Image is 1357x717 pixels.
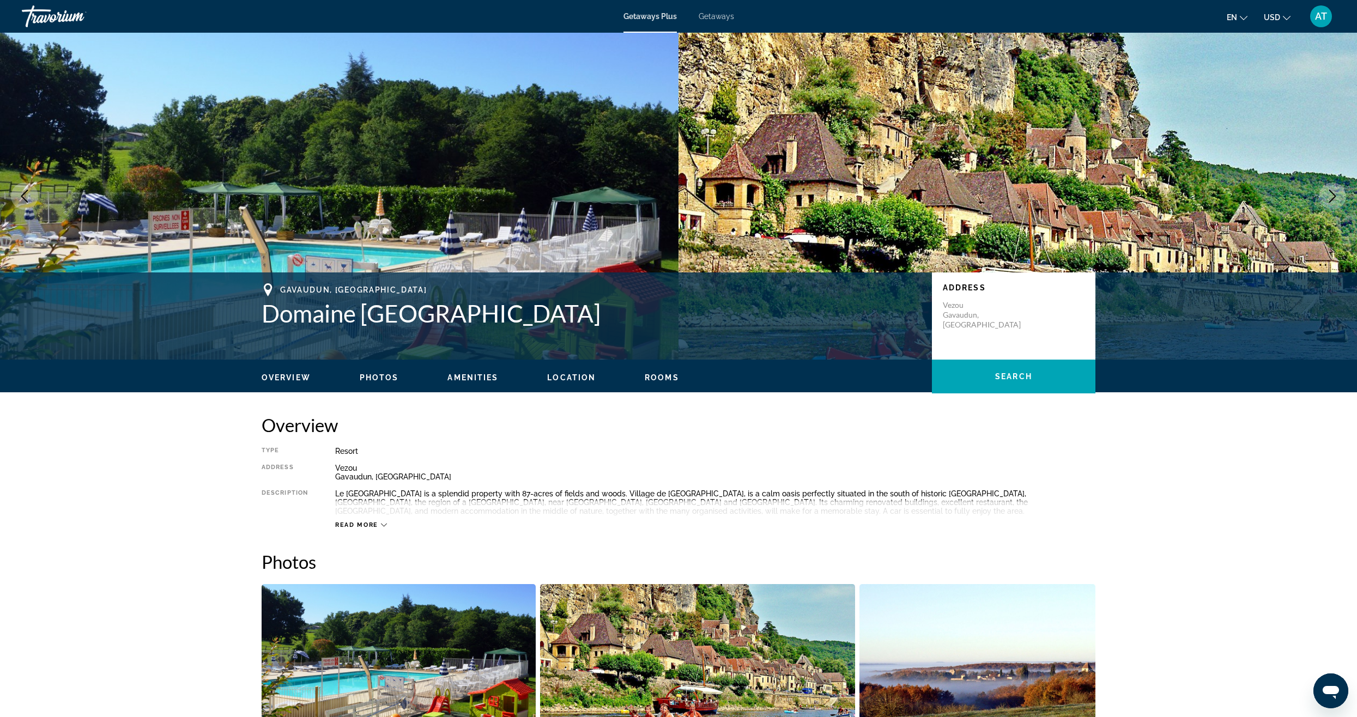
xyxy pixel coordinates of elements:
[547,373,596,382] span: Location
[645,373,679,382] span: Rooms
[22,2,131,31] a: Travorium
[943,300,1030,330] p: Vezou Gavaudun, [GEOGRAPHIC_DATA]
[645,373,679,382] button: Rooms
[932,360,1095,393] button: Search
[1227,9,1247,25] button: Change language
[335,521,378,528] span: Read more
[262,373,311,382] button: Overview
[335,464,1095,481] div: Vezou Gavaudun, [GEOGRAPHIC_DATA]
[262,489,308,515] div: Description
[360,373,399,382] button: Photos
[262,447,308,455] div: Type
[262,464,308,481] div: Address
[1264,9,1291,25] button: Change currency
[262,414,1095,436] h2: Overview
[335,521,387,529] button: Read more
[262,299,921,327] h1: Domaine [GEOGRAPHIC_DATA]
[335,489,1095,515] div: Le [GEOGRAPHIC_DATA] is a splendid property with 87-acres of fields and woods. Village de [GEOGRA...
[1227,13,1237,22] span: en
[11,183,38,210] button: Previous image
[262,551,1095,573] h2: Photos
[699,12,734,21] a: Getaways
[943,283,1085,292] p: Address
[280,285,427,294] span: Gavaudun, [GEOGRAPHIC_DATA]
[1307,5,1335,28] button: User Menu
[360,373,399,382] span: Photos
[335,447,1095,455] div: Resort
[1264,13,1280,22] span: USD
[547,373,596,382] button: Location
[447,373,498,382] span: Amenities
[447,373,498,382] button: Amenities
[1313,673,1348,708] iframe: Schaltfläche zum Öffnen des Messaging-Fensters
[995,372,1032,381] span: Search
[1315,11,1327,22] span: AT
[1319,183,1346,210] button: Next image
[623,12,677,21] a: Getaways Plus
[262,373,311,382] span: Overview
